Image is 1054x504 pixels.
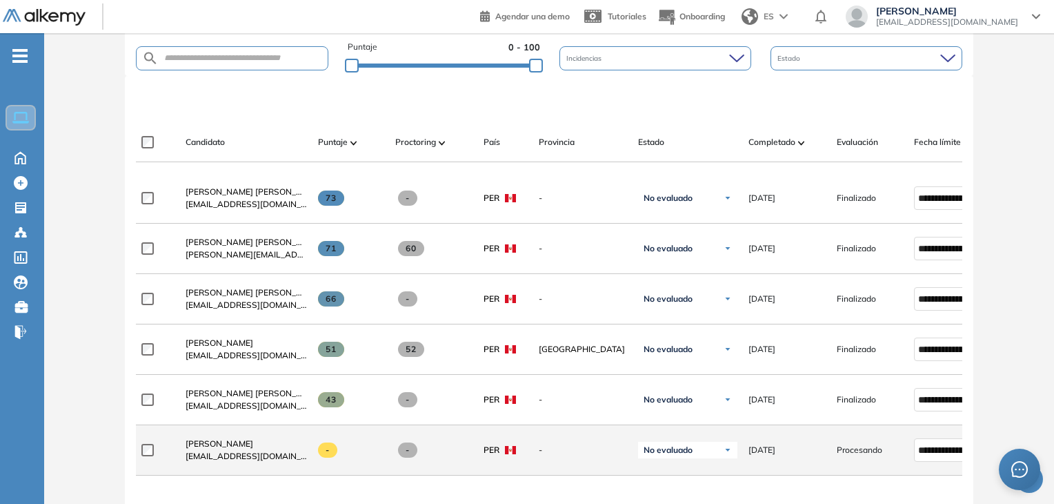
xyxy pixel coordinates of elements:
span: [DATE] [748,394,775,406]
span: Finalizado [837,394,876,406]
span: [PERSON_NAME] [PERSON_NAME] [186,388,323,398]
span: No evaluado [644,445,693,456]
span: [PERSON_NAME] [876,6,1018,17]
span: [DATE] [748,192,775,204]
span: - [539,242,627,255]
span: Completado [748,136,795,148]
span: Puntaje [348,41,377,54]
span: Proctoring [395,136,436,148]
span: Fecha límite [914,136,961,148]
img: world [742,8,758,25]
span: [PERSON_NAME] [PERSON_NAME] [186,237,323,247]
span: País [484,136,500,148]
span: Estado [777,53,803,64]
span: - [398,443,418,458]
span: message [1011,461,1028,478]
a: Agendar una demo [480,7,570,23]
button: Onboarding [657,2,725,32]
i: - [12,55,28,57]
img: Ícono de flecha [724,295,732,303]
span: 52 [398,342,425,357]
span: Incidencias [566,53,604,64]
span: [EMAIL_ADDRESS][DOMAIN_NAME] [186,349,307,362]
span: Provincia [539,136,575,148]
span: [EMAIL_ADDRESS][DOMAIN_NAME] [186,400,307,412]
span: [EMAIL_ADDRESS][DOMAIN_NAME] [186,299,307,311]
img: PER [505,396,516,404]
span: 43 [318,392,345,407]
img: [missing "en.ARROW_ALT" translation] [798,141,805,145]
span: [DATE] [748,444,775,456]
span: PER [484,343,499,356]
a: [PERSON_NAME] [PERSON_NAME] [186,236,307,249]
span: No evaluado [644,193,693,204]
span: [EMAIL_ADDRESS][DOMAIN_NAME] [186,198,307,211]
a: [PERSON_NAME] [PERSON_NAME] [186,387,307,400]
span: No evaluado [644,394,693,405]
span: ES [764,10,774,23]
span: Procesando [837,444,882,456]
span: Candidato [186,136,225,148]
span: [EMAIL_ADDRESS][DOMAIN_NAME] [876,17,1018,28]
span: PER [484,192,499,204]
img: [missing "en.ARROW_ALT" translation] [439,141,446,145]
span: 73 [318,191,345,206]
span: Puntaje [318,136,348,148]
span: PER [484,293,499,305]
img: Ícono de flecha [724,194,732,202]
span: Estado [638,136,664,148]
span: - [398,191,418,206]
span: - [539,444,627,456]
img: SEARCH_ALT [142,50,159,67]
img: PER [505,345,516,353]
a: [PERSON_NAME] [186,438,307,450]
img: PER [505,446,516,454]
span: Finalizado [837,242,876,255]
span: [PERSON_NAME] [PERSON_NAME] [186,287,323,298]
span: PER [484,394,499,406]
span: Finalizado [837,343,876,356]
span: Agendar una demo [495,11,570,21]
img: Logo [3,9,86,26]
span: - [539,394,627,406]
span: [GEOGRAPHIC_DATA] [539,343,627,356]
img: PER [505,194,516,202]
img: arrow [779,14,788,19]
span: Finalizado [837,192,876,204]
span: No evaluado [644,293,693,304]
span: Tutoriales [608,11,646,21]
span: - [539,293,627,305]
img: PER [505,295,516,303]
span: - [398,291,418,307]
img: [missing "en.ARROW_ALT" translation] [350,141,357,145]
span: Onboarding [679,11,725,21]
span: 66 [318,291,345,307]
span: 0 - 100 [508,41,540,54]
span: [PERSON_NAME] [186,438,253,449]
span: No evaluado [644,344,693,355]
span: Evaluación [837,136,878,148]
img: PER [505,244,516,253]
span: [PERSON_NAME] [PERSON_NAME] [186,186,323,197]
span: [PERSON_NAME] [186,338,253,348]
span: 51 [318,342,345,357]
img: Ícono de flecha [724,345,732,353]
a: [PERSON_NAME] [PERSON_NAME] [186,186,307,198]
img: Ícono de flecha [724,396,732,404]
span: [DATE] [748,293,775,305]
span: Finalizado [837,293,876,305]
span: [PERSON_NAME][EMAIL_ADDRESS][PERSON_NAME][PERSON_NAME][DOMAIN_NAME] [186,249,307,261]
span: - [539,192,627,204]
span: PER [484,444,499,456]
span: No evaluado [644,243,693,254]
span: 71 [318,241,345,256]
span: 60 [398,241,425,256]
img: Ícono de flecha [724,244,732,253]
span: [EMAIL_ADDRESS][DOMAIN_NAME] [186,450,307,463]
a: [PERSON_NAME] [PERSON_NAME] [186,287,307,299]
a: [PERSON_NAME] [186,337,307,349]
span: [DATE] [748,343,775,356]
span: [DATE] [748,242,775,255]
span: - [318,443,338,458]
img: Ícono de flecha [724,446,732,454]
